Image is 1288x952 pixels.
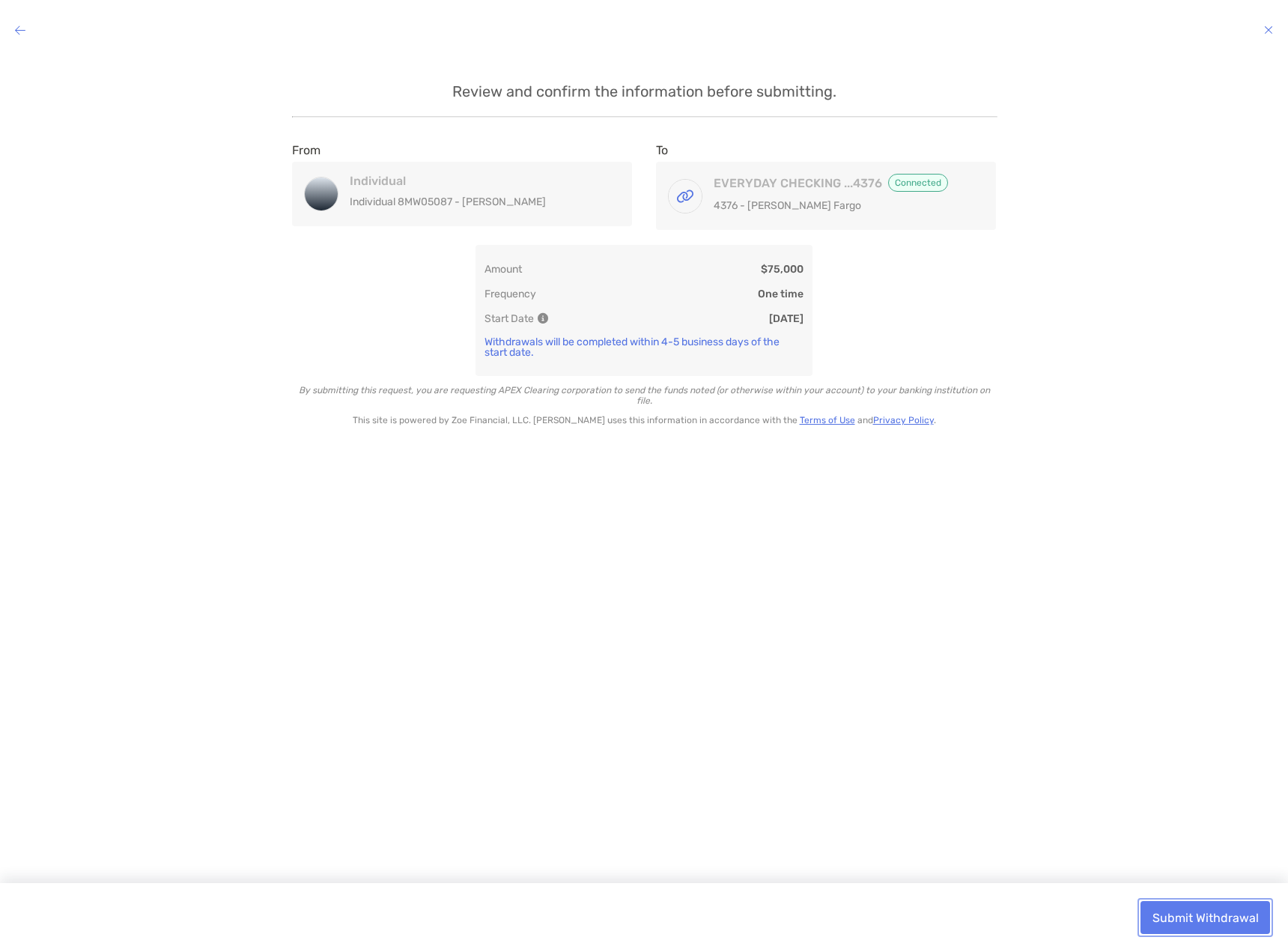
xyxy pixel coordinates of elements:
[292,415,996,425] p: This site is powered by Zoe Financial, LLC. [PERSON_NAME] uses this information in accordance wit...
[292,82,996,101] p: Review and confirm the information before submitting.
[484,337,804,358] p: Withdrawals will be completed within 4-5 business days of the start date.
[758,288,804,300] p: One time
[484,288,536,300] p: Frequency
[350,192,604,211] p: Individual 8MW05087 - [PERSON_NAME]
[873,415,934,425] a: Privacy Policy
[484,312,547,325] p: Start Date
[714,174,967,192] h4: EVERYDAY CHECKING ...4376
[669,180,702,213] img: EVERYDAY CHECKING ...4376
[484,263,522,276] p: Amount
[656,143,668,157] label: To
[714,196,967,215] p: 4376 - [PERSON_NAME] Fargo
[292,385,996,406] p: By submitting this request, you are requesting APEX Clearing corporation to send the funds noted ...
[305,178,338,210] img: Individual
[800,415,855,425] a: Terms of Use
[769,312,804,325] p: [DATE]
[888,174,948,192] span: Connected
[1140,901,1270,934] button: Submit Withdrawal
[761,263,804,276] p: $75,000
[292,143,321,157] label: From
[350,174,604,188] h4: Individual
